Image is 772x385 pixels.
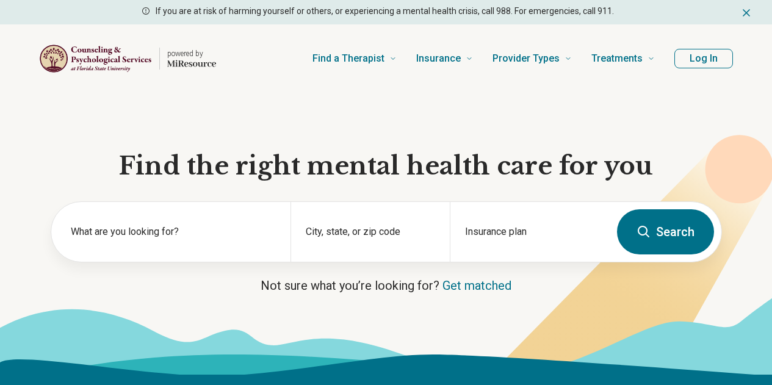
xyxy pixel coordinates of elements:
[416,50,461,67] span: Insurance
[591,34,655,83] a: Treatments
[492,50,560,67] span: Provider Types
[591,50,643,67] span: Treatments
[39,39,216,78] a: Home page
[156,5,614,18] p: If you are at risk of harming yourself or others, or experiencing a mental health crisis, call 98...
[416,34,473,83] a: Insurance
[740,5,752,20] button: Dismiss
[492,34,572,83] a: Provider Types
[442,278,511,293] a: Get matched
[312,50,384,67] span: Find a Therapist
[71,225,276,239] label: What are you looking for?
[674,49,733,68] button: Log In
[312,34,397,83] a: Find a Therapist
[167,49,216,59] p: powered by
[51,277,722,294] p: Not sure what you’re looking for?
[617,209,714,254] button: Search
[51,150,722,182] h1: Find the right mental health care for you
